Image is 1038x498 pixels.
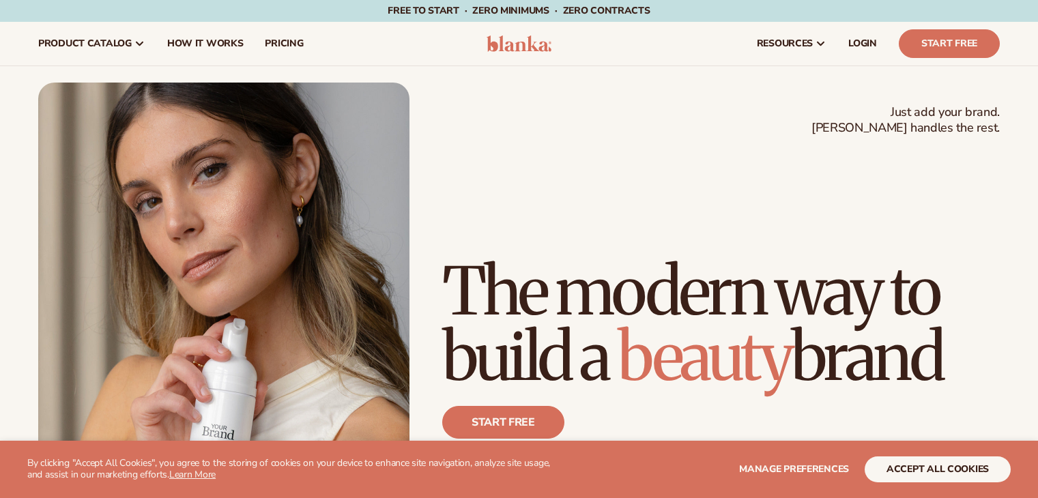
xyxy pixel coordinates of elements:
[899,29,1000,58] a: Start Free
[156,22,255,65] a: How It Works
[746,22,837,65] a: resources
[848,38,877,49] span: LOGIN
[618,316,791,398] span: beauty
[739,456,849,482] button: Manage preferences
[442,406,564,439] a: Start free
[27,458,566,481] p: By clicking "Accept All Cookies", you agree to the storing of cookies on your device to enhance s...
[811,104,1000,136] span: Just add your brand. [PERSON_NAME] handles the rest.
[38,38,132,49] span: product catalog
[487,35,551,52] img: logo
[739,463,849,475] span: Manage preferences
[837,22,888,65] a: LOGIN
[27,22,156,65] a: product catalog
[865,456,1011,482] button: accept all cookies
[757,38,813,49] span: resources
[169,468,216,481] a: Learn More
[265,38,303,49] span: pricing
[167,38,244,49] span: How It Works
[442,259,1000,390] h1: The modern way to build a brand
[388,4,650,17] span: Free to start · ZERO minimums · ZERO contracts
[254,22,314,65] a: pricing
